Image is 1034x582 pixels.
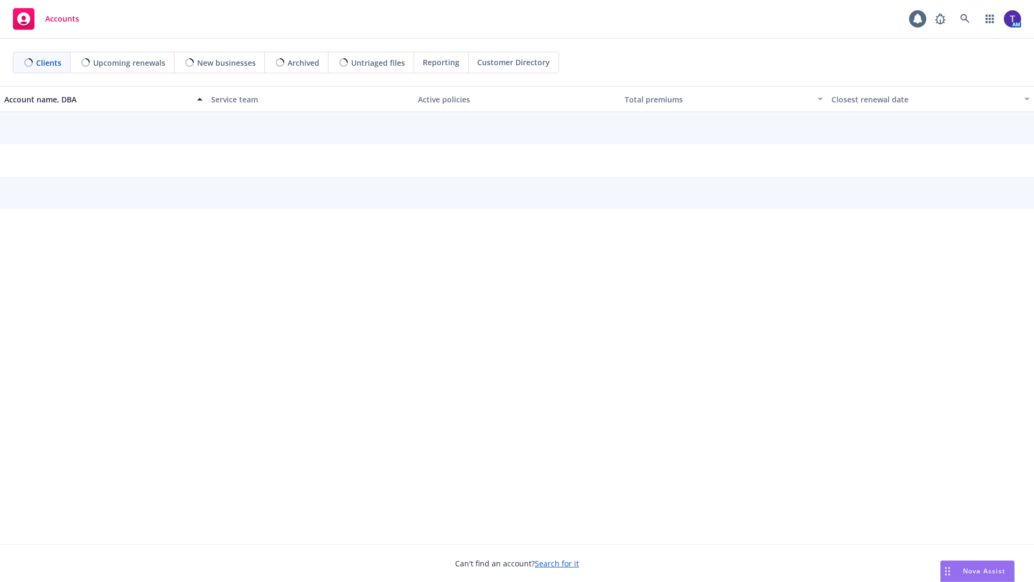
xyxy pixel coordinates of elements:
div: Closest renewal date [832,94,1018,105]
span: Archived [288,57,319,68]
button: Total premiums [620,86,827,112]
a: Search for it [535,558,579,569]
div: Service team [211,94,409,105]
span: Clients [36,57,61,68]
span: Reporting [423,57,459,68]
div: Account name, DBA [4,94,191,105]
img: photo [1004,10,1021,27]
a: Search [954,8,976,30]
span: Nova Assist [963,566,1005,576]
a: Switch app [979,8,1001,30]
div: Drag to move [941,561,954,581]
span: New businesses [197,57,256,68]
button: Service team [207,86,414,112]
span: Untriaged files [351,57,405,68]
span: Customer Directory [477,57,550,68]
span: Accounts [45,15,79,23]
button: Nova Assist [940,560,1015,582]
a: Accounts [9,4,83,34]
div: Total premiums [625,94,811,105]
button: Closest renewal date [827,86,1034,112]
a: Report a Bug [930,8,951,30]
button: Active policies [414,86,620,112]
div: Active policies [418,94,616,105]
span: Upcoming renewals [93,57,165,68]
span: Can't find an account? [455,558,579,569]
